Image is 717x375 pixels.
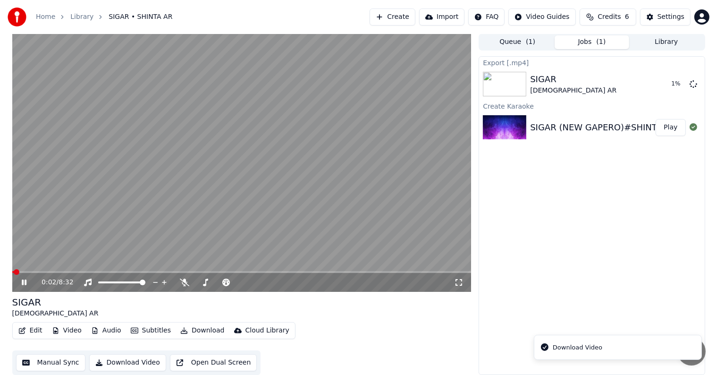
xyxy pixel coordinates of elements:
[177,324,228,337] button: Download
[479,57,704,68] div: Export [.mp4]
[89,354,166,371] button: Download Video
[370,9,415,26] button: Create
[12,296,99,309] div: SIGAR
[672,80,686,88] div: 1 %
[598,12,621,22] span: Credits
[59,278,73,287] span: 8:32
[419,9,464,26] button: Import
[170,354,257,371] button: Open Dual Screen
[596,37,606,47] span: ( 1 )
[36,12,55,22] a: Home
[16,354,85,371] button: Manual Sync
[479,100,704,111] div: Create Karaoke
[580,9,636,26] button: Credits6
[553,343,602,352] div: Download Video
[70,12,93,22] a: Library
[48,324,85,337] button: Video
[640,9,691,26] button: Settings
[625,12,629,22] span: 6
[127,324,175,337] button: Subtitles
[629,35,704,49] button: Library
[42,278,56,287] span: 0:02
[656,119,685,136] button: Play
[36,12,172,22] nav: breadcrumb
[530,86,616,95] div: [DEMOGRAPHIC_DATA] AR
[508,9,575,26] button: Video Guides
[530,73,616,86] div: SIGAR
[8,8,26,26] img: youka
[12,309,99,318] div: [DEMOGRAPHIC_DATA] AR
[15,324,46,337] button: Edit
[42,278,64,287] div: /
[87,324,125,337] button: Audio
[468,9,505,26] button: FAQ
[109,12,172,22] span: SIGAR • SHINTA AR
[480,35,555,49] button: Queue
[245,326,289,335] div: Cloud Library
[555,35,629,49] button: Jobs
[658,12,684,22] div: Settings
[526,37,535,47] span: ( 1 )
